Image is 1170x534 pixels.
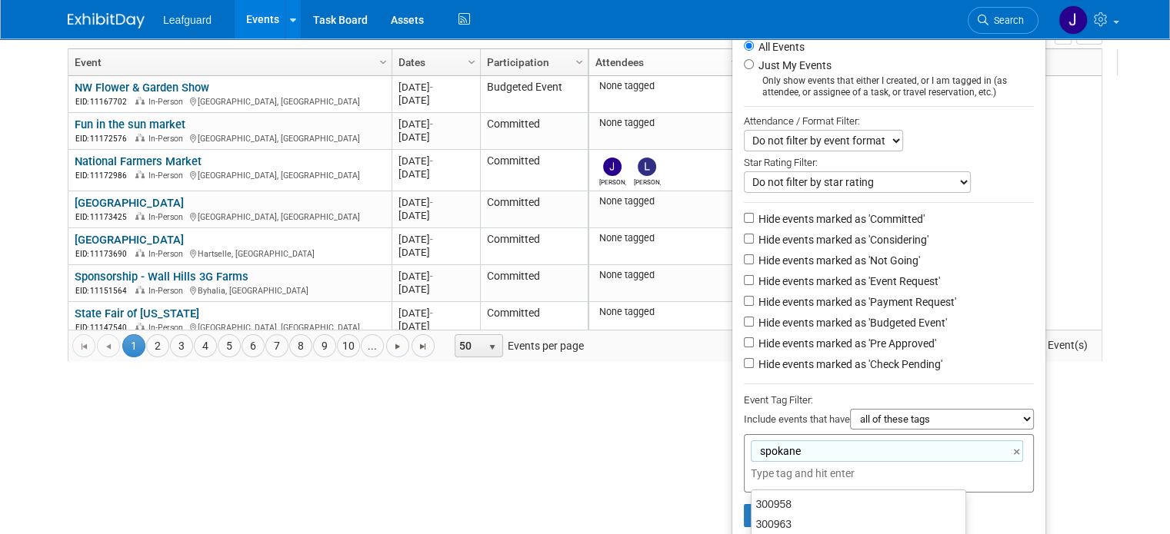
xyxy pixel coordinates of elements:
td: Committed [480,191,588,228]
img: ExhibitDay [68,13,145,28]
a: Search [968,7,1038,34]
div: Hartselle, [GEOGRAPHIC_DATA] [75,247,385,260]
span: EID: 11151564 [75,287,133,295]
td: Committed [480,150,588,191]
a: [GEOGRAPHIC_DATA] [75,233,184,247]
div: None tagged [595,80,738,92]
label: Hide events marked as 'Pre Approved' [755,336,936,351]
img: In-Person Event [135,286,145,294]
a: 6 [242,334,265,357]
div: Event Tag Filter: [744,391,1034,409]
a: Go to the last page [412,334,435,357]
a: 10 [337,334,360,357]
span: EID: 11172576 [75,134,133,143]
div: [GEOGRAPHIC_DATA], [GEOGRAPHIC_DATA] [75,95,385,108]
label: Hide events marked as 'Budgeted Event' [755,315,947,330]
td: Committed [480,228,588,265]
span: select [486,341,498,353]
img: Lovell Fields [638,158,656,176]
span: In-Person [148,323,188,333]
span: In-Person [148,249,188,259]
div: Byhalia, [GEOGRAPHIC_DATA] [75,284,385,297]
div: [DATE] [398,320,473,333]
span: 1 [122,334,145,357]
span: EID: 11173425 [75,213,133,221]
div: 300963 [752,514,965,534]
a: Event [75,49,382,75]
div: [DATE] [398,233,473,246]
div: Include events that have [744,409,1034,434]
div: [DATE] [398,196,473,209]
span: In-Person [148,286,188,296]
div: Attendance / Format Filter: [744,112,1034,130]
label: Hide events marked as 'Event Request' [755,274,940,289]
div: None tagged [595,269,738,281]
span: Events per page [435,334,599,357]
a: 9 [313,334,336,357]
span: - [430,81,433,93]
div: None tagged [595,195,738,207]
a: Column Settings [727,49,744,72]
a: Dates [398,49,470,75]
span: In-Person [148,212,188,222]
a: Go to the previous page [97,334,120,357]
td: Committed [480,302,588,339]
div: [DATE] [398,246,473,259]
div: None tagged [595,117,738,129]
a: NW Flower & Garden Show [75,81,209,95]
div: [DATE] [398,270,473,283]
a: Participation [487,49,578,75]
input: Type tag and hit enter [751,466,966,481]
div: [DATE] [398,81,473,94]
img: Joey Egbert [1058,5,1088,35]
a: × [1013,443,1023,461]
a: Column Settings [572,49,588,72]
a: Attendees [595,49,733,75]
img: In-Person Event [135,97,145,104]
div: [GEOGRAPHIC_DATA], [GEOGRAPHIC_DATA] [75,168,385,181]
span: Column Settings [728,56,741,68]
div: 300958 [752,494,965,514]
a: [GEOGRAPHIC_DATA] [75,196,184,210]
div: Only show events that either I created, or I am tagged in (as attendee, or assignee of a task, or... [744,75,1034,98]
a: ... [361,334,384,357]
a: Go to the next page [386,334,409,357]
a: Column Settings [464,49,481,72]
span: spokane [757,443,801,459]
button: Apply [744,504,793,527]
span: Leafguard [163,14,212,26]
span: In-Person [148,134,188,144]
label: Hide events marked as 'Not Going' [755,253,920,268]
span: Column Settings [465,56,478,68]
label: Hide events marked as 'Committed' [755,211,925,227]
a: State Fair of [US_STATE] [75,307,199,320]
div: [DATE] [398,131,473,144]
div: [DATE] [398,307,473,320]
span: Search [988,15,1024,26]
a: 3 [170,334,193,357]
span: Go to the last page [417,340,429,353]
a: Fun in the sun market [75,118,185,131]
a: Column Settings [375,49,392,72]
span: - [430,197,433,208]
a: Go to the first page [72,334,95,357]
span: - [430,270,433,282]
span: EID: 11167702 [75,98,133,106]
label: Hide events marked as 'Considering' [755,232,928,247]
span: Go to the previous page [102,340,115,353]
div: [DATE] [398,94,473,107]
a: Sponsorship - Wall Hills 3G Farms [75,270,248,284]
span: - [430,234,433,245]
div: [DATE] [398,118,473,131]
span: EID: 11172986 [75,171,133,180]
label: Hide events marked as 'Payment Request' [755,294,956,310]
img: In-Person Event [135,134,145,141]
label: All Events [755,41,805,52]
div: [DATE] [398,167,473,181]
span: EID: 11173690 [75,250,133,258]
div: Lovell Fields [634,176,661,186]
img: Josh Smith [603,158,622,176]
a: National Farmers Market [75,154,202,168]
div: [DATE] [398,209,473,222]
a: 7 [265,334,288,357]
